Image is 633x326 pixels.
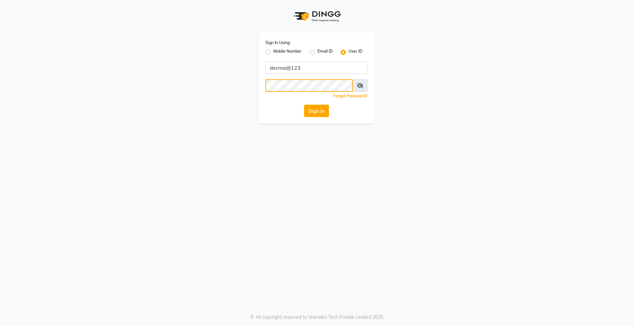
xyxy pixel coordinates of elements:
label: Sign In Using: [265,40,290,46]
label: Mobile Number [273,48,302,56]
img: logo1.svg [290,7,343,26]
button: Sign In [304,105,329,117]
input: Username [265,79,353,92]
a: Forgot Password? [333,93,368,98]
label: User ID [348,48,362,56]
input: Username [265,62,368,74]
label: Email ID [317,48,333,56]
